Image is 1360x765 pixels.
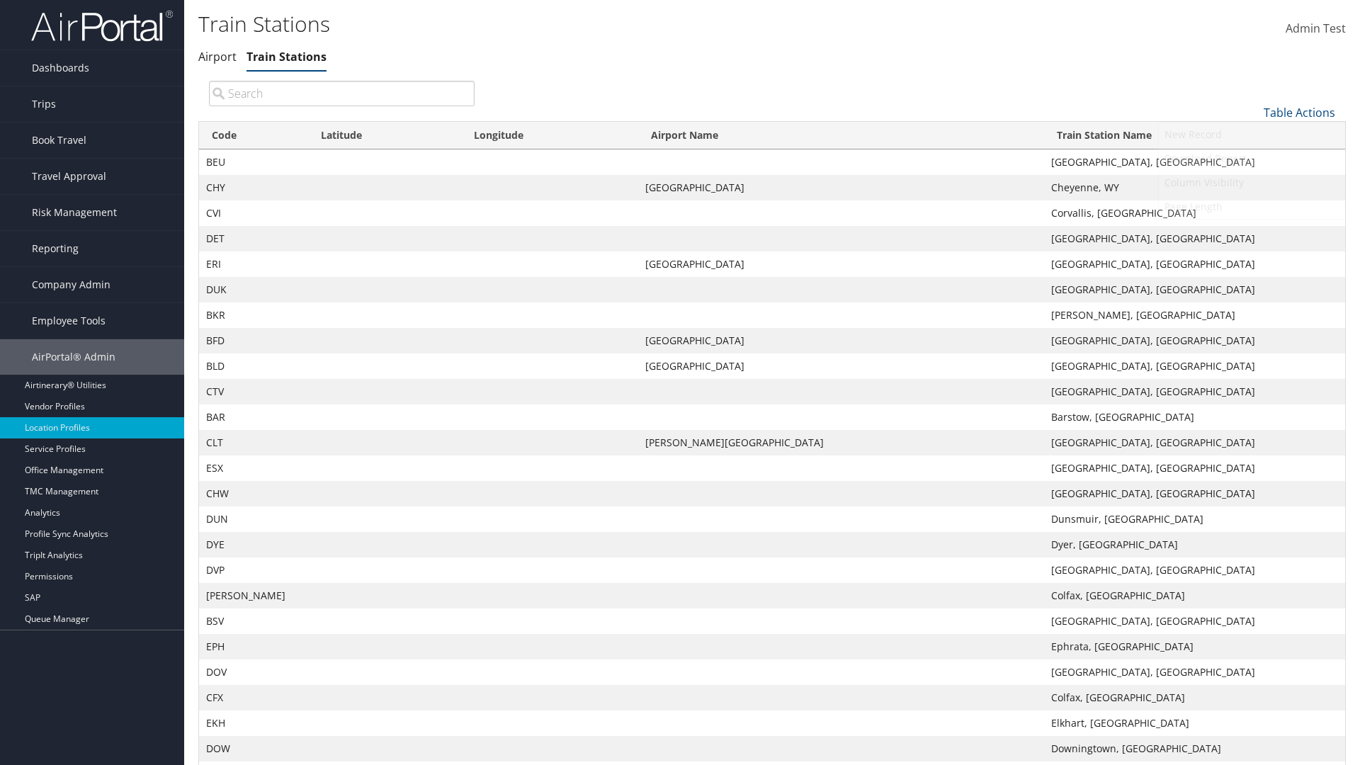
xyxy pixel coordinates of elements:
[32,86,56,122] span: Trips
[32,123,86,158] span: Book Travel
[31,9,173,42] img: airportal-logo.png
[1159,123,1345,147] a: New Record
[32,195,117,230] span: Risk Management
[32,267,110,302] span: Company Admin
[32,339,115,375] span: AirPortal® Admin
[1159,124,1345,148] a: 10
[32,231,79,266] span: Reporting
[32,303,106,339] span: Employee Tools
[1159,196,1345,220] a: 100
[1159,148,1345,172] a: 25
[32,50,89,86] span: Dashboards
[1159,172,1345,196] a: 50
[32,159,106,194] span: Travel Approval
